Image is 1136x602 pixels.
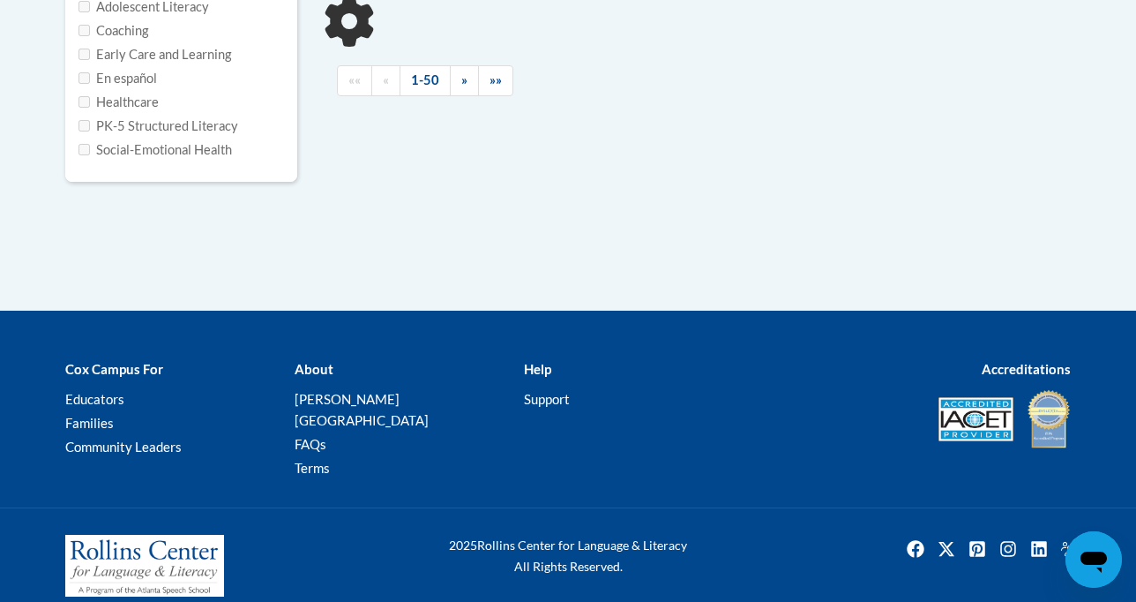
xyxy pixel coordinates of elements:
input: Checkbox for Options [78,96,90,108]
label: Healthcare [78,93,159,112]
a: Community Leaders [65,439,182,455]
a: Terms [295,460,330,476]
a: Previous [371,65,400,96]
img: LinkedIn icon [1025,535,1053,563]
img: Instagram icon [994,535,1022,563]
span: » [461,72,467,87]
a: 1-50 [400,65,451,96]
a: End [478,65,513,96]
span: 2025 [449,538,477,553]
input: Checkbox for Options [78,72,90,84]
a: FAQs [295,436,326,452]
span: «« [348,72,361,87]
img: Rollins Center for Language & Literacy - A Program of the Atlanta Speech School [65,535,224,597]
a: Families [65,415,114,431]
input: Checkbox for Options [78,1,90,12]
input: Checkbox for Options [78,25,90,36]
img: Accredited IACET® Provider [938,397,1013,441]
input: Checkbox for Options [78,120,90,132]
img: Pinterest icon [963,535,991,563]
div: Rollins Center for Language & Literacy All Rights Reserved. [396,535,740,577]
label: Early Care and Learning [78,45,231,64]
input: Checkbox for Options [78,144,90,155]
a: Linkedin [1025,535,1053,563]
a: Next [450,65,479,96]
img: Facebook icon [901,535,930,563]
iframe: Button to launch messaging window [1065,531,1122,588]
a: Twitter [932,535,960,563]
a: [PERSON_NAME][GEOGRAPHIC_DATA] [295,391,429,428]
img: Twitter icon [932,535,960,563]
b: Help [524,361,551,377]
a: Begining [337,65,372,96]
img: IDA® Accredited [1027,388,1071,450]
a: Educators [65,391,124,407]
b: About [295,361,333,377]
a: Pinterest [963,535,991,563]
input: Checkbox for Options [78,49,90,60]
label: En español [78,69,157,88]
label: Coaching [78,21,148,41]
a: Support [524,391,570,407]
span: « [383,72,389,87]
img: Facebook group icon [1056,535,1084,563]
a: Facebook [901,535,930,563]
a: Facebook Group [1056,535,1084,563]
span: »» [490,72,502,87]
b: Cox Campus For [65,361,163,377]
label: PK-5 Structured Literacy [78,117,238,136]
a: Instagram [994,535,1022,563]
b: Accreditations [982,361,1071,377]
label: Social-Emotional Health [78,140,232,160]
